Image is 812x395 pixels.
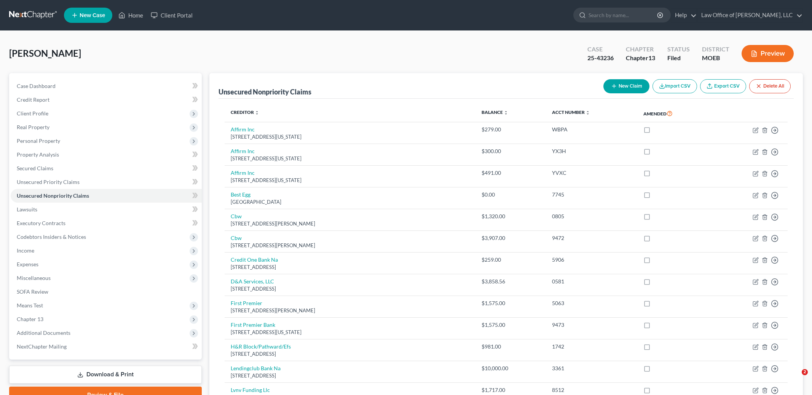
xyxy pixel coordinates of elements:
div: YVXC [552,169,631,177]
a: Affirm Inc [231,170,255,176]
a: Best Egg [231,191,250,198]
span: Miscellaneous [17,275,51,281]
div: 25-43236 [587,54,614,62]
div: Filed [667,54,690,62]
a: Cbw [231,235,242,241]
a: Acct Number unfold_more [552,109,590,115]
div: $300.00 [482,147,540,155]
i: unfold_more [504,110,508,115]
a: Client Portal [147,8,196,22]
a: First Premier Bank [231,321,275,328]
button: New Claim [603,79,649,93]
div: Unsecured Nonpriority Claims [219,87,311,96]
a: Secured Claims [11,162,202,175]
div: [STREET_ADDRESS][PERSON_NAME] [231,242,469,249]
a: SOFA Review [11,285,202,299]
span: Personal Property [17,138,60,144]
div: [STREET_ADDRESS][PERSON_NAME] [231,307,469,314]
div: [STREET_ADDRESS][US_STATE] [231,329,469,336]
button: Delete All [749,79,791,93]
div: $1,575.00 [482,321,540,329]
iframe: Intercom live chat [786,369,804,387]
a: Executory Contracts [11,216,202,230]
a: Home [115,8,147,22]
a: NextChapter Mailing [11,340,202,353]
div: MOEB [702,54,729,62]
div: [GEOGRAPHIC_DATA] [231,198,469,206]
span: Executory Contracts [17,220,65,226]
div: 8512 [552,386,631,394]
div: 5063 [552,299,631,307]
div: $1,717.00 [482,386,540,394]
div: [STREET_ADDRESS] [231,285,469,293]
a: Lendingclub Bank Na [231,365,281,371]
div: [STREET_ADDRESS][PERSON_NAME] [231,220,469,227]
span: Unsecured Nonpriority Claims [17,192,89,199]
div: 9473 [552,321,631,329]
span: Lawsuits [17,206,37,213]
div: $981.00 [482,343,540,350]
a: D&A Services, LLC [231,278,274,285]
span: Credit Report [17,96,49,103]
div: Status [667,45,690,54]
div: [STREET_ADDRESS] [231,264,469,271]
a: Help [671,8,697,22]
span: Real Property [17,124,49,130]
th: Amended [637,105,713,122]
div: [STREET_ADDRESS][US_STATE] [231,177,469,184]
div: YX3H [552,147,631,155]
div: $491.00 [482,169,540,177]
input: Search by name... [589,8,658,22]
span: New Case [80,13,105,18]
div: $1,320.00 [482,213,540,220]
span: [PERSON_NAME] [9,48,81,59]
div: 1742 [552,343,631,350]
span: NextChapter Mailing [17,343,67,350]
span: SOFA Review [17,288,48,295]
div: Chapter [626,45,655,54]
div: District [702,45,729,54]
div: 5906 [552,256,631,264]
div: $10,000.00 [482,365,540,372]
a: Case Dashboard [11,79,202,93]
a: Law Office of [PERSON_NAME], LLC [697,8,802,22]
div: $279.00 [482,126,540,133]
div: Chapter [626,54,655,62]
div: [STREET_ADDRESS][US_STATE] [231,155,469,162]
div: $0.00 [482,191,540,198]
span: Expenses [17,261,38,267]
a: Credit Report [11,93,202,107]
div: [STREET_ADDRESS] [231,372,469,379]
div: $1,575.00 [482,299,540,307]
div: 0805 [552,213,631,220]
div: 9472 [552,234,631,242]
div: 3361 [552,365,631,372]
i: unfold_more [585,110,590,115]
div: $3,907.00 [482,234,540,242]
button: Import CSV [652,79,697,93]
a: Unsecured Nonpriority Claims [11,189,202,203]
a: Property Analysis [11,148,202,162]
div: [STREET_ADDRESS][US_STATE] [231,133,469,141]
a: Creditor unfold_more [231,109,259,115]
div: Case [587,45,614,54]
span: Codebtors Insiders & Notices [17,233,86,240]
div: 7745 [552,191,631,198]
span: Income [17,247,34,254]
a: Lawsuits [11,203,202,216]
a: First Premier [231,300,262,306]
a: Export CSV [700,79,746,93]
span: Additional Documents [17,329,70,336]
span: Property Analysis [17,151,59,158]
span: Unsecured Priority Claims [17,179,80,185]
a: Download & Print [9,366,202,384]
div: $3,858.56 [482,278,540,285]
button: Preview [742,45,794,62]
span: Client Profile [17,110,48,117]
a: Affirm Inc [231,126,255,133]
div: $259.00 [482,256,540,264]
div: [STREET_ADDRESS] [231,350,469,358]
a: Credit One Bank Na [231,256,278,263]
span: Means Test [17,302,43,309]
span: 13 [648,54,655,61]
